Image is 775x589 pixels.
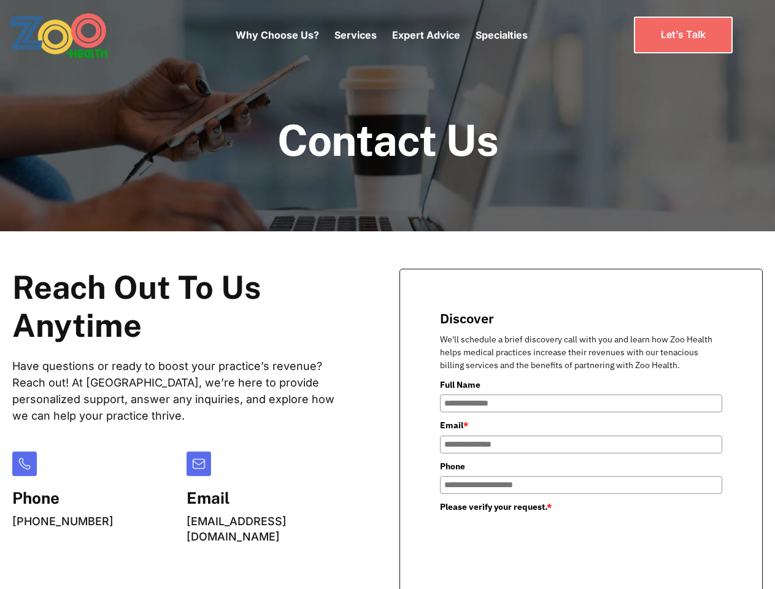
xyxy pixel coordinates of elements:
[187,488,351,507] h5: Email
[440,333,722,372] p: We'll schedule a brief discovery call with you and learn how Zoo Health helps medical practices i...
[476,9,528,61] div: Specialties
[476,29,528,41] a: Specialties
[12,358,350,424] p: Have questions or ready to boost your practice’s revenue? Reach out! At [GEOGRAPHIC_DATA], we’re ...
[634,17,733,53] a: Let’s Talk
[392,29,460,41] a: Expert Advice
[12,488,114,507] h5: Phone
[277,117,498,164] h1: Contact Us
[12,515,114,528] a: [PHONE_NUMBER]
[440,500,722,514] label: Please verify your request.
[12,269,350,345] h2: Reach Out To Us Anytime
[187,515,287,543] a: [EMAIL_ADDRESS][DOMAIN_NAME]
[440,378,722,391] label: Full Name
[440,418,722,432] label: Email
[236,29,319,41] a: Why Choose Us?
[334,28,377,42] p: Services
[440,460,722,473] label: Phone
[440,309,722,327] title: Discover
[334,9,377,61] div: Services
[9,12,141,58] a: home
